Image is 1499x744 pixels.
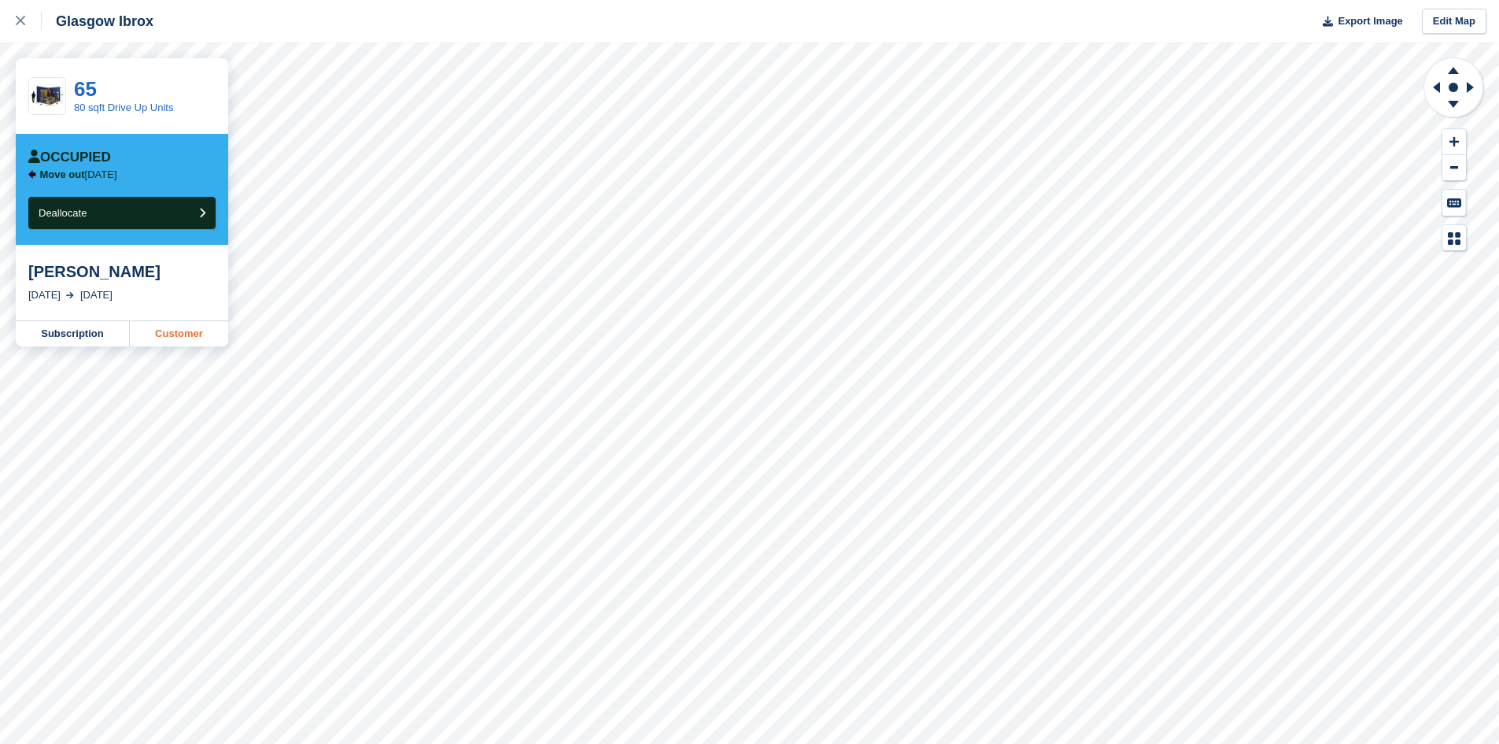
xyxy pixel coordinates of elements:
[1442,225,1466,251] button: Map Legend
[1442,129,1466,155] button: Zoom In
[28,287,61,303] div: [DATE]
[28,170,36,179] img: arrow-left-icn-90495f2de72eb5bd0bd1c3c35deca35cc13f817d75bef06ecd7c0b315636ce7e.svg
[42,12,153,31] div: Glasgow Ibrox
[28,197,216,229] button: Deallocate
[1442,155,1466,181] button: Zoom Out
[29,83,65,110] img: 80-sqft-container.jpg
[130,321,228,346] a: Customer
[40,168,117,181] p: [DATE]
[1338,13,1402,29] span: Export Image
[28,150,111,165] div: Occupied
[1313,9,1403,35] button: Export Image
[80,287,113,303] div: [DATE]
[1422,9,1486,35] a: Edit Map
[39,207,87,219] span: Deallocate
[66,292,74,298] img: arrow-right-light-icn-cde0832a797a2874e46488d9cf13f60e5c3a73dbe684e267c42b8395dfbc2abf.svg
[1442,190,1466,216] button: Keyboard Shortcuts
[74,77,97,101] a: 65
[40,168,85,180] span: Move out
[28,262,216,281] div: [PERSON_NAME]
[74,102,173,113] a: 80 sqft Drive Up Units
[16,321,130,346] a: Subscription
